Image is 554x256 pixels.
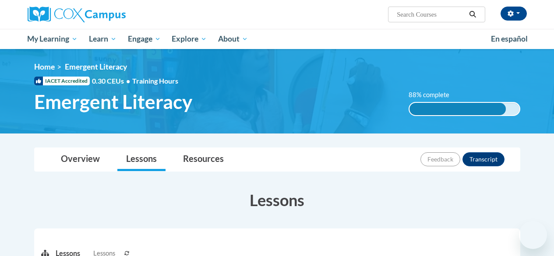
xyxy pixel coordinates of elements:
a: Explore [166,29,212,49]
a: Learn [83,29,122,49]
button: Search [466,9,479,20]
img: Cox Campus [28,7,126,22]
button: Account Settings [501,7,527,21]
span: En español [491,34,528,43]
span: 0.30 CEUs [92,76,132,86]
a: Home [34,62,55,71]
span: My Learning [27,34,78,44]
button: Transcript [462,152,505,166]
a: Engage [122,29,166,49]
a: Lessons [117,148,166,171]
span: Training Hours [132,77,178,85]
button: Feedback [420,152,460,166]
a: About [212,29,254,49]
div: 88% complete [409,103,506,115]
iframe: Button to launch messaging window [519,221,547,249]
a: Resources [174,148,233,171]
span: About [218,34,248,44]
a: My Learning [22,29,84,49]
span: Emergent Literacy [34,90,192,113]
span: Explore [172,34,207,44]
a: En español [485,30,533,48]
span: IACET Accredited [34,77,90,85]
span: Learn [89,34,116,44]
a: Cox Campus [28,7,185,22]
a: Overview [52,148,109,171]
span: • [126,77,130,85]
h3: Lessons [34,189,520,211]
label: 88% complete [409,90,459,100]
span: Emergent Literacy [65,62,127,71]
div: Main menu [21,29,533,49]
span: Engage [128,34,161,44]
input: Search Courses [396,9,466,20]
